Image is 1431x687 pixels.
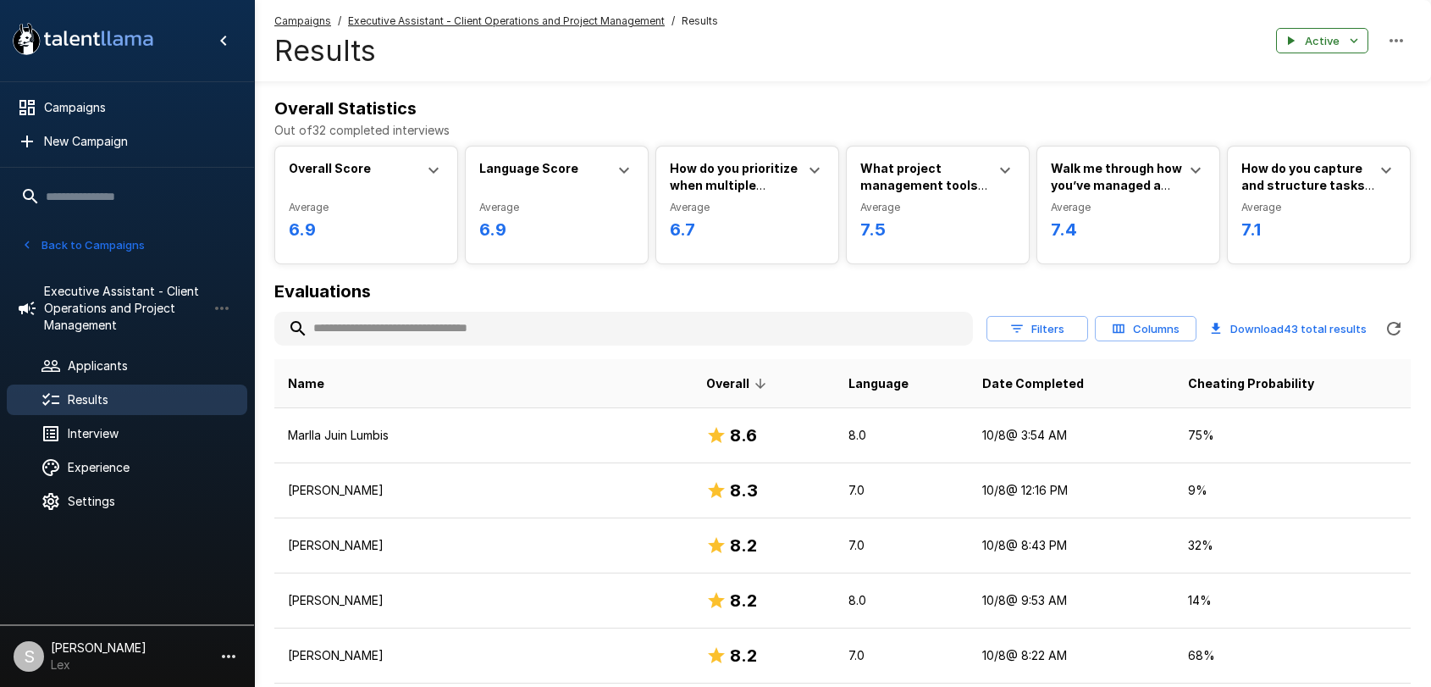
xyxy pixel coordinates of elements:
[1241,216,1396,243] h6: 7.1
[1051,199,1206,216] span: Average
[848,482,956,499] p: 7.0
[1095,316,1196,342] button: Columns
[1377,312,1411,346] button: Refreshing...
[288,537,679,554] p: [PERSON_NAME]
[274,281,371,302] b: Evaluations
[274,122,1411,139] p: Out of 32 completed interviews
[289,199,444,216] span: Average
[1051,216,1206,243] h6: 7.4
[848,537,956,554] p: 7.0
[848,427,956,444] p: 8.0
[969,408,1174,463] td: 10/8 @ 3:54 AM
[848,592,956,609] p: 8.0
[288,482,679,499] p: [PERSON_NAME]
[1188,427,1397,444] p: 75 %
[730,532,757,559] h6: 8.2
[289,161,371,175] b: Overall Score
[288,592,679,609] p: [PERSON_NAME]
[288,647,679,664] p: [PERSON_NAME]
[1188,537,1397,554] p: 32 %
[274,33,718,69] h4: Results
[860,199,1015,216] span: Average
[1276,28,1368,54] button: Active
[1051,161,1183,226] b: Walk me through how you’ve managed a project end-to-end in a past role.
[479,199,634,216] span: Average
[1188,647,1397,664] p: 68 %
[479,216,634,243] h6: 6.9
[670,199,825,216] span: Average
[338,13,341,30] span: /
[274,14,331,27] u: Campaigns
[1188,482,1397,499] p: 9 %
[730,587,757,614] h6: 8.2
[706,374,771,394] span: Overall
[670,216,825,243] h6: 6.7
[860,216,1015,243] h6: 7.5
[288,374,324,394] span: Name
[969,463,1174,518] td: 10/8 @ 12:16 PM
[860,161,988,226] b: What project management tools have you used, and which do you prefer?
[969,573,1174,629] td: 10/8 @ 9:53 AM
[479,161,578,175] b: Language Score
[730,422,757,449] h6: 8.6
[288,427,679,444] p: Marlla Juin Lumbis
[670,161,800,226] b: How do you prioritize when multiple projects or deadlines conflict?
[671,13,675,30] span: /
[289,216,444,243] h6: 6.9
[982,374,1084,394] span: Date Completed
[969,629,1174,684] td: 10/8 @ 8:22 AM
[1188,592,1397,609] p: 14 %
[730,477,758,504] h6: 8.3
[274,98,417,119] b: Overall Statistics
[848,374,909,394] span: Language
[1241,199,1396,216] span: Average
[1203,312,1373,346] button: Download43 total results
[986,316,1088,342] button: Filters
[969,518,1174,573] td: 10/8 @ 8:43 PM
[1241,161,1374,226] b: How do you capture and structure tasks after a client meeting?
[848,647,956,664] p: 7.0
[682,13,718,30] span: Results
[348,14,665,27] u: Executive Assistant - Client Operations and Project Management
[1188,374,1314,394] span: Cheating Probability
[730,642,757,669] h6: 8.2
